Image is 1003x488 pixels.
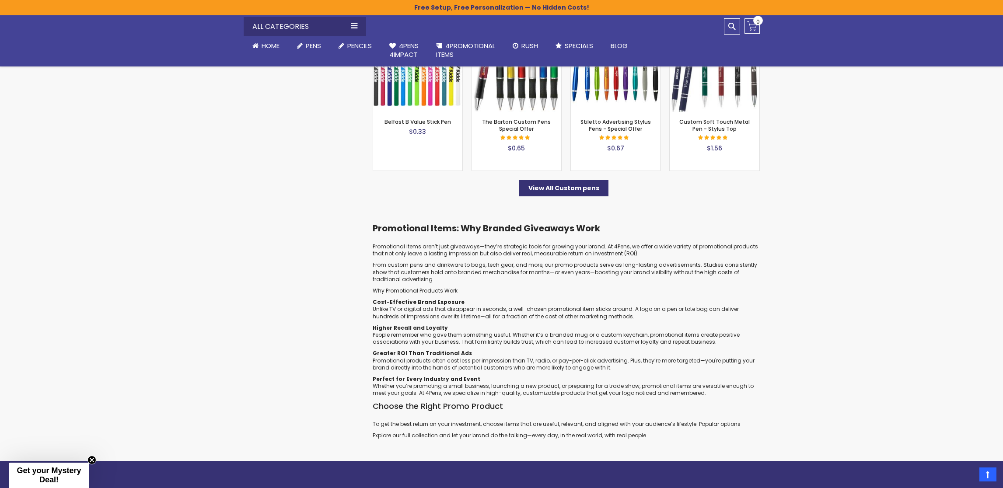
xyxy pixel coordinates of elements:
[519,180,608,196] a: View All Custom pens
[373,243,760,257] p: Promotional items aren’t just giveaways—they’re strategic tools for growing your brand. At 4Pens,...
[330,36,381,56] a: Pencils
[17,466,81,484] span: Get your Mystery Deal!
[528,184,599,192] span: View All Custom pens
[373,432,760,439] p: Explore our full collection and let your brand do the talking—every day, in the real world, with ...
[611,41,628,50] span: Blog
[472,23,561,112] img: The Barton Custom Pens Special Offer
[373,287,760,294] p: Why Promotional Products Work
[508,144,525,153] span: $0.65
[571,23,660,112] img: Stiletto Advertising Stylus Pens - Special Offer
[521,41,538,50] span: Rush
[373,298,465,306] strong: Cost-Effective Brand Exposure
[979,467,996,481] a: Top
[707,144,722,153] span: $1.56
[482,118,551,132] a: The Barton Custom Pens Special Offer
[347,41,372,50] span: Pencils
[670,23,759,112] img: Custom Soft Touch Metal Pen - Stylus Top
[602,36,636,56] a: Blog
[373,350,760,371] p: Promotional products often cost less per impression than TV, radio, or pay-per-click advertising....
[500,135,531,141] div: 100%
[389,41,419,59] span: 4Pens 4impact
[373,421,760,428] p: To get the best return on your investment, choose items that are useful, relevant, and aligned wi...
[373,324,760,346] p: People remember who gave them something useful. Whether it’s a branded mug or a custom keychain, ...
[373,222,600,234] strong: Promotional Items: Why Branded Giveaways Work
[87,456,96,464] button: Close teaser
[504,36,547,56] a: Rush
[244,36,288,56] a: Home
[607,144,624,153] span: $0.67
[373,376,760,397] p: Whether you’re promoting a small business, launching a new product, or preparing for a trade show...
[744,18,760,34] a: 0
[756,17,760,26] span: 0
[306,41,321,50] span: Pens
[409,127,426,136] span: $0.33
[373,401,760,411] h3: Choose the Right Promo Product
[262,41,280,50] span: Home
[427,36,504,65] a: 4PROMOTIONALITEMS
[565,41,593,50] span: Specials
[698,135,729,141] div: 100%
[373,299,760,320] p: Unlike TV or digital ads that disappear in seconds, a well-chosen promotional item sticks around....
[436,41,495,59] span: 4PROMOTIONAL ITEMS
[373,23,462,112] img: Belfast B Value Stick Pen
[381,36,427,65] a: 4Pens4impact
[599,135,630,141] div: 100%
[9,463,89,488] div: Get your Mystery Deal!Close teaser
[373,349,472,357] strong: Greater ROI Than Traditional Ads
[244,17,366,36] div: All Categories
[373,324,448,331] strong: Higher Recall and Loyalty
[580,118,651,132] a: Stiletto Advertising Stylus Pens - Special Offer
[384,118,451,125] a: Belfast B Value Stick Pen
[547,36,602,56] a: Specials
[373,261,760,283] p: From custom pens and drinkware to bags, tech gear, and more, our promo products serve as long-las...
[373,375,480,383] strong: Perfect for Every Industry and Event
[679,118,750,132] a: Custom Soft Touch Metal Pen - Stylus Top
[288,36,330,56] a: Pens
